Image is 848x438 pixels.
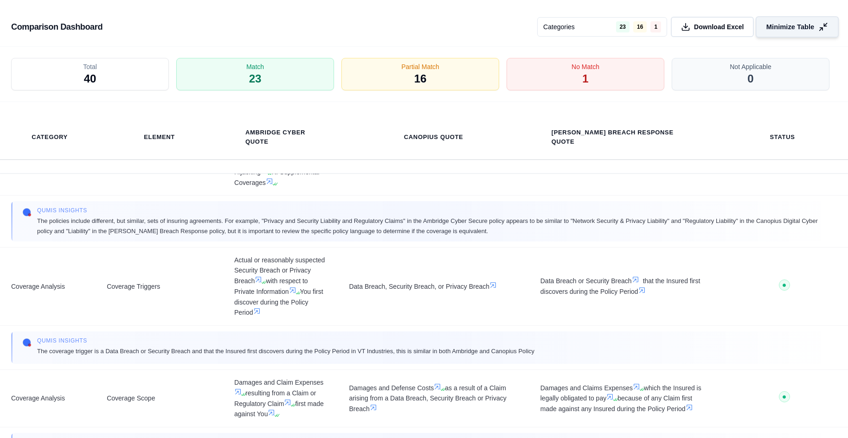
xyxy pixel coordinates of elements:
[234,377,327,419] span: Damages and Claim Expenses resulting from a Claim or Regulatory Claim first made against You
[234,122,327,152] th: Ambridge Cyber Quote
[37,337,534,344] span: Qumis INSIGHTS
[747,71,753,86] span: 0
[234,255,327,318] span: Actual or reasonably suspected Security Breach or Privacy Breach with respect to Private Informat...
[393,127,475,147] th: Canopius Quote
[246,62,264,71] span: Match
[37,207,826,214] span: Qumis INSIGHTS
[782,281,787,289] span: ●
[540,122,709,152] th: [PERSON_NAME] Breach Response Quote
[414,71,427,86] span: 16
[730,62,771,71] span: Not Applicable
[779,279,790,294] button: ●
[572,62,599,71] span: No Match
[37,346,534,356] span: The coverage trigger is a Data Breach or Security Breach and that the Insured first discovers dur...
[37,216,826,235] span: The policies include different, but similar, sets of insuring agreements. For example, "Privacy a...
[582,71,588,86] span: 1
[107,281,212,292] span: Coverage Triggers
[540,276,709,297] span: Data Breach or Security Breach that the Insured first discovers during the Policy Period
[779,391,790,406] button: ●
[401,62,439,71] span: Partial Match
[349,281,518,292] span: Data Breach, Security Breach, or Privacy Breach
[782,393,787,400] span: ●
[107,393,212,404] span: Coverage Scope
[249,71,262,86] span: 23
[349,383,518,414] span: Damages and Defense Costs as a result of a Claim arising from a Data Breach, Security Breach or P...
[540,383,709,414] span: Damages and Claims Expenses which the Insured is legally obligated to pay because of any Claim fi...
[759,127,806,147] th: Status
[133,127,186,147] th: Element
